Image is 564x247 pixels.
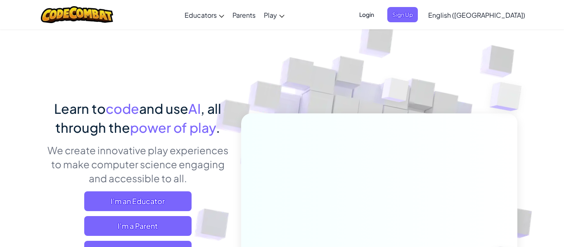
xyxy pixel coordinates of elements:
[473,62,545,132] img: Overlap cubes
[84,191,192,211] a: I'm an Educator
[260,4,289,26] a: Play
[228,4,260,26] a: Parents
[139,100,188,117] span: and use
[41,6,113,23] img: CodeCombat logo
[47,143,229,185] p: We create innovative play experiences to make computer science engaging and accessible to all.
[366,61,426,123] img: Overlap cubes
[188,100,201,117] span: AI
[424,4,529,26] a: English ([GEOGRAPHIC_DATA])
[106,100,139,117] span: code
[54,100,106,117] span: Learn to
[185,11,217,19] span: Educators
[264,11,277,19] span: Play
[130,119,216,136] span: power of play
[216,119,220,136] span: .
[84,216,192,236] a: I'm a Parent
[428,11,525,19] span: English ([GEOGRAPHIC_DATA])
[180,4,228,26] a: Educators
[387,7,418,22] button: Sign Up
[354,7,379,22] button: Login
